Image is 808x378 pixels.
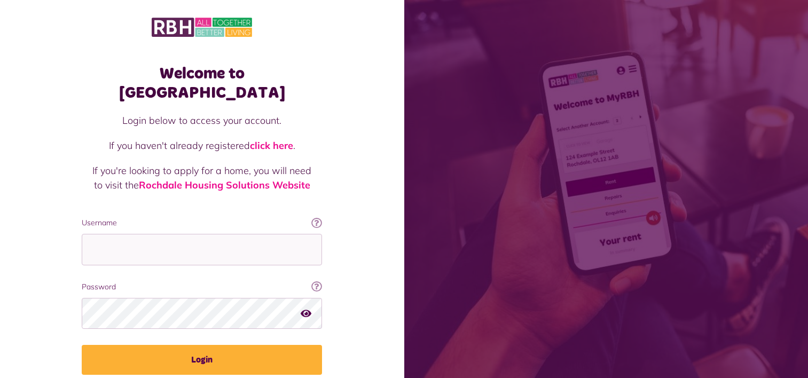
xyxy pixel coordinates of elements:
[92,163,311,192] p: If you're looking to apply for a home, you will need to visit the
[82,281,322,293] label: Password
[152,16,252,38] img: MyRBH
[82,64,322,103] h1: Welcome to [GEOGRAPHIC_DATA]
[92,113,311,128] p: Login below to access your account.
[82,217,322,229] label: Username
[250,139,293,152] a: click here
[82,345,322,375] button: Login
[92,138,311,153] p: If you haven't already registered .
[139,179,310,191] a: Rochdale Housing Solutions Website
